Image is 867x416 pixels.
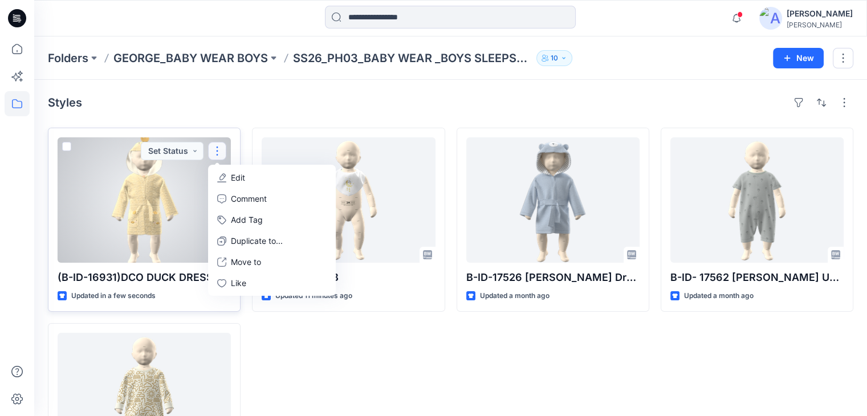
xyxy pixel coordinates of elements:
a: Folders [48,50,88,66]
p: SS26_PH03_BABY WEAR _BOYS SLEEPSUITS [293,50,532,66]
p: B-ID-17526 [PERSON_NAME] Dressing Gown TP A1 [466,270,640,286]
a: B-ID- 17562 George Uni 3 BOYS Pack Romper - Chalky Tones TP [670,137,844,263]
img: avatar [759,7,782,30]
a: GEORGE_BABY WEAR BOYS [113,50,268,66]
p: Updated a month ago [480,290,549,302]
button: 10 [536,50,572,66]
p: Updated in a few seconds [71,290,156,302]
a: (B-ID-16931)DCO DUCK DRESSING GROWN [58,137,231,263]
button: New [773,48,824,68]
p: Updated a month ago [684,290,754,302]
h4: Styles [48,96,82,109]
p: Updated 11 minutes ago [275,290,352,302]
p: B-ID- 17562 [PERSON_NAME] Uni 3 BOYS Pack Romper - Chalky Tones TP [670,270,844,286]
p: Move to [231,256,261,268]
a: B-ID-17526 George Bear Dressing Gown TP A1 [466,137,640,263]
button: Add Tag [210,209,333,230]
p: 10 [551,52,558,64]
p: (B-ID-16931)DCO DUCK DRESSING GROWN [58,270,231,286]
p: MY 1ST EID BIB [262,270,435,286]
p: Like [231,277,246,289]
p: Comment [231,193,267,205]
a: Edit [210,167,333,188]
p: Duplicate to... [231,235,283,247]
div: [PERSON_NAME] [787,7,853,21]
a: MY 1ST EID BIB [262,137,435,263]
div: [PERSON_NAME] [787,21,853,29]
p: Edit [231,172,245,183]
